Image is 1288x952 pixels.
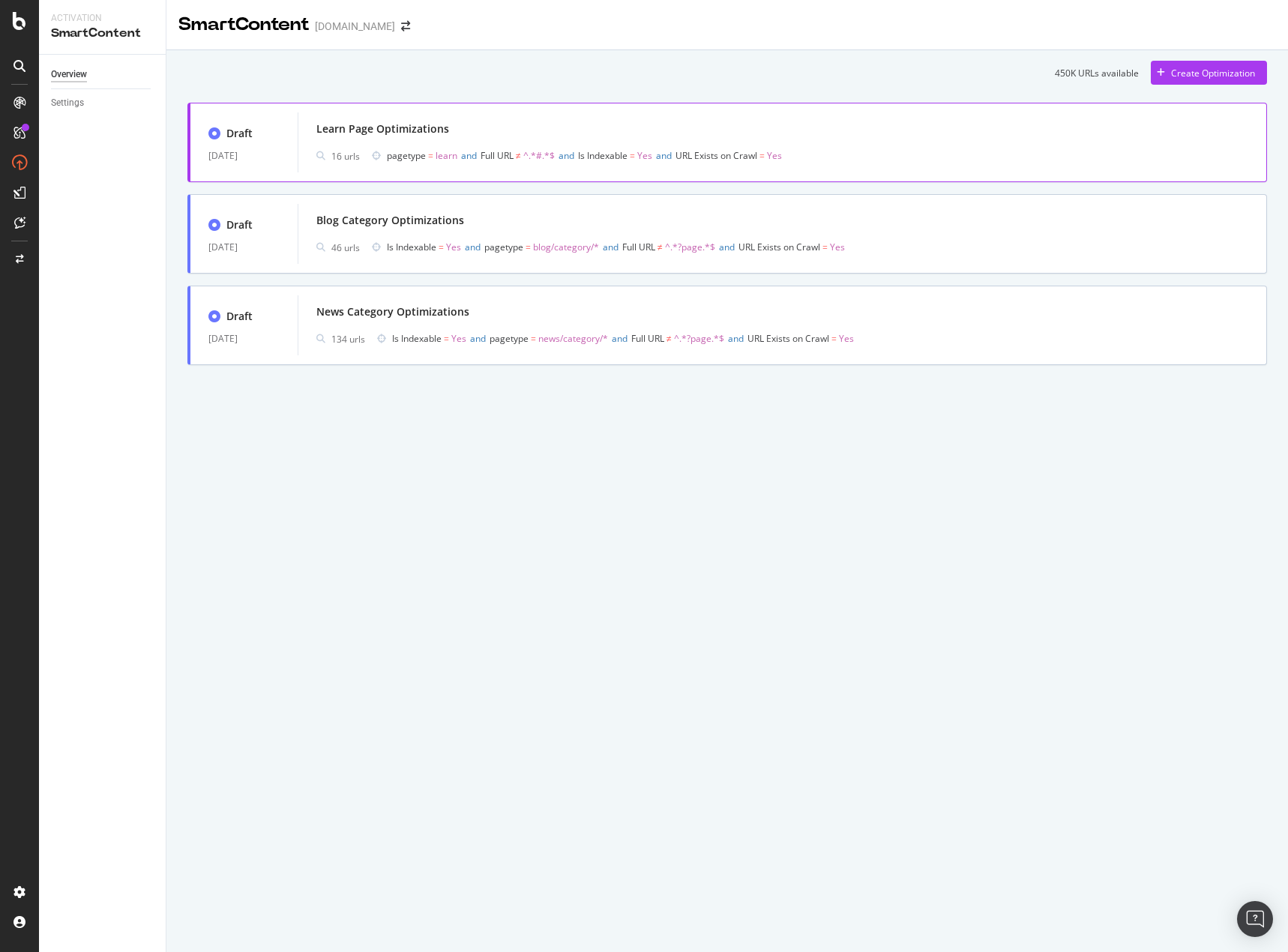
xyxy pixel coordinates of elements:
span: = [630,149,635,162]
div: SmartContent [51,25,154,42]
a: Overview [51,67,155,82]
span: ≠ [657,241,663,253]
div: Activation [51,12,154,25]
span: URL Exists on Crawl [738,241,820,253]
div: 16 urls [331,150,360,163]
span: and [461,149,477,162]
span: Yes [767,149,782,162]
span: URL Exists on Crawl [747,332,829,345]
div: 134 urls [331,333,365,346]
div: Draft [226,309,253,324]
span: Is Indexable [578,149,628,162]
div: arrow-right-arrow-left [401,21,410,31]
span: Full URL [622,241,655,253]
span: = [759,149,765,162]
span: and [728,332,744,345]
span: = [831,332,837,345]
span: = [531,332,536,345]
span: = [822,241,828,253]
span: and [559,149,574,162]
div: 450K URLs available [1055,67,1139,79]
div: Overview [51,67,87,82]
span: learn [436,149,457,162]
span: pagetype [387,149,426,162]
div: Open Intercom Messenger [1237,901,1273,937]
span: ≠ [666,332,672,345]
span: URL Exists on Crawl [675,149,757,162]
span: and [603,241,619,253]
span: Yes [446,241,461,253]
span: news/category/* [538,332,608,345]
span: and [719,241,735,253]
div: Learn Page Optimizations [316,121,449,136]
div: Blog Category Optimizations [316,213,464,228]
a: Settings [51,95,155,111]
div: Draft [226,126,253,141]
span: Yes [637,149,652,162]
span: ^.*?page.*$ [665,241,715,253]
span: Yes [839,332,854,345]
span: blog/category/* [533,241,599,253]
span: ≠ [516,149,521,162]
div: News Category Optimizations [316,304,469,319]
div: 46 urls [331,241,360,254]
span: Yes [451,332,466,345]
div: [DOMAIN_NAME] [315,19,395,34]
span: Yes [830,241,845,253]
span: = [526,241,531,253]
span: Is Indexable [387,241,436,253]
div: Create Optimization [1171,67,1255,79]
div: [DATE] [208,330,280,348]
span: Full URL [631,332,664,345]
div: Draft [226,217,253,232]
span: Is Indexable [392,332,442,345]
span: and [465,241,481,253]
span: = [439,241,444,253]
span: = [428,149,433,162]
div: [DATE] [208,238,280,256]
span: = [444,332,449,345]
span: and [612,332,628,345]
button: Create Optimization [1151,61,1267,85]
span: ^.*?page.*$ [674,332,724,345]
div: [DATE] [208,147,280,165]
span: and [656,149,672,162]
span: Full URL [481,149,514,162]
span: and [470,332,486,345]
div: Settings [51,95,84,111]
div: SmartContent [178,12,309,37]
span: pagetype [490,332,529,345]
span: pagetype [484,241,523,253]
